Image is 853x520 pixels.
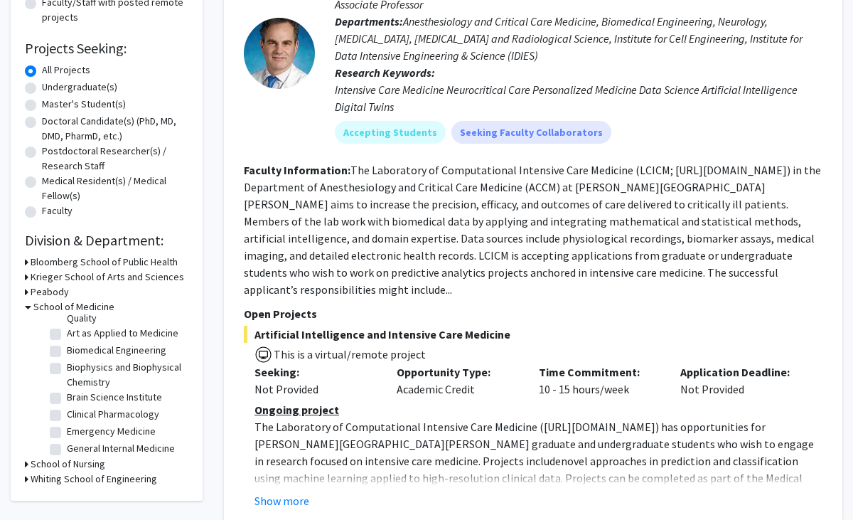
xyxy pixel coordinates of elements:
mat-chip: Accepting Students [335,121,446,144]
span: This is a virtual/remote project [272,347,426,361]
label: Master's Student(s) [42,97,126,112]
span: The Laboratory of Computational Intensive Care Medicine ( [254,420,544,434]
span: Anesthesiology and Critical Care Medicine, Biomedical Engineering, Neurology, [MEDICAL_DATA], [ME... [335,14,803,63]
div: 10 - 15 hours/week [528,364,670,398]
span: ) has opportunities for [PERSON_NAME][GEOGRAPHIC_DATA][PERSON_NAME] graduate and undergraduate st... [254,420,814,468]
u: Ongoing project [254,403,339,417]
h3: School of Medicine [33,299,114,314]
label: Clinical Pharmacology [67,407,159,422]
mat-chip: Seeking Faculty Collaborators [451,121,611,144]
h3: School of Nursing [31,457,105,472]
iframe: Chat [11,456,60,509]
h2: Projects Seeking: [25,40,188,57]
div: Not Provided [254,381,375,398]
h3: Krieger School of Arts and Sciences [31,270,184,285]
fg-read-more: The Laboratory of Computational Intensive Care Medicine (LCICM; [URL][DOMAIN_NAME]) in the Depart... [244,163,821,297]
div: Academic Credit [386,364,528,398]
p: Opportunity Type: [397,364,517,381]
p: Seeking: [254,364,375,381]
b: Departments: [335,14,403,28]
h3: Peabody [31,285,69,299]
button: Show more [254,492,309,509]
h2: Division & Department: [25,232,188,249]
h3: Bloomberg School of Public Health [31,255,178,270]
label: Faculty [42,203,73,218]
div: Intensive Care Medicine Neurocritical Care Personalized Medicine Data Science Artificial Intellig... [335,81,822,115]
label: Postdoctoral Researcher(s) / Research Staff [42,144,188,174]
label: Medical Resident(s) / Medical Fellow(s) [42,174,188,203]
label: Biophysics and Biophysical Chemistry [67,360,185,390]
label: Emergency Medicine [67,424,156,439]
p: Time Commitment: [539,364,660,381]
b: Faculty Information: [244,163,350,177]
h3: Whiting School of Engineering [31,472,157,487]
label: Biomedical Engineering [67,343,166,358]
label: All Projects [42,63,90,78]
label: Brain Science Institute [67,390,162,405]
label: Art as Applied to Medicine [67,326,178,341]
label: Undergraduate(s) [42,80,117,95]
p: Open Projects [244,305,822,322]
b: Research Keywords: [335,65,435,80]
span: Artificial Intelligence and Intensive Care Medicine [244,326,822,343]
div: Not Provided [670,364,812,398]
label: General Internal Medicine [67,441,175,456]
span: novel approaches in prediction and classification using machine learning applied to high-resoluti... [254,454,803,502]
label: Doctoral Candidate(s) (PhD, MD, DMD, PharmD, etc.) [42,114,188,144]
p: Application Deadline: [680,364,801,381]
